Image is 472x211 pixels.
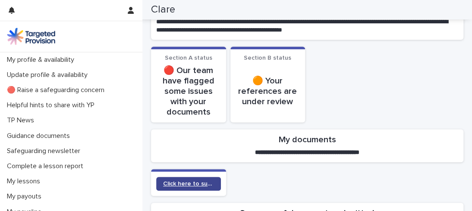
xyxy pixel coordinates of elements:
[151,3,175,16] h2: Clare
[3,192,48,201] p: My payouts
[3,56,81,64] p: My profile & availability
[163,181,214,187] span: Click here to submit documents
[279,134,336,145] h2: My documents
[3,71,94,79] p: Update profile & availability
[3,86,111,94] p: 🔴 Raise a safeguarding concern
[3,147,87,155] p: Safeguarding newsletter
[156,65,221,117] p: 🔴 Our team have flagged some issues with your documents
[3,132,77,140] p: Guidance documents
[244,55,291,61] span: Section B status
[3,116,41,125] p: TP News
[156,177,221,191] a: Click here to submit documents
[236,76,300,107] p: 🟠 Your references are under review
[7,28,55,45] img: M5nRWzHhSzIhMunXDL62
[3,101,101,109] p: Helpful hints to share with YP
[3,162,90,170] p: Complete a lesson report
[165,55,212,61] span: Section A status
[3,177,47,185] p: My lessons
